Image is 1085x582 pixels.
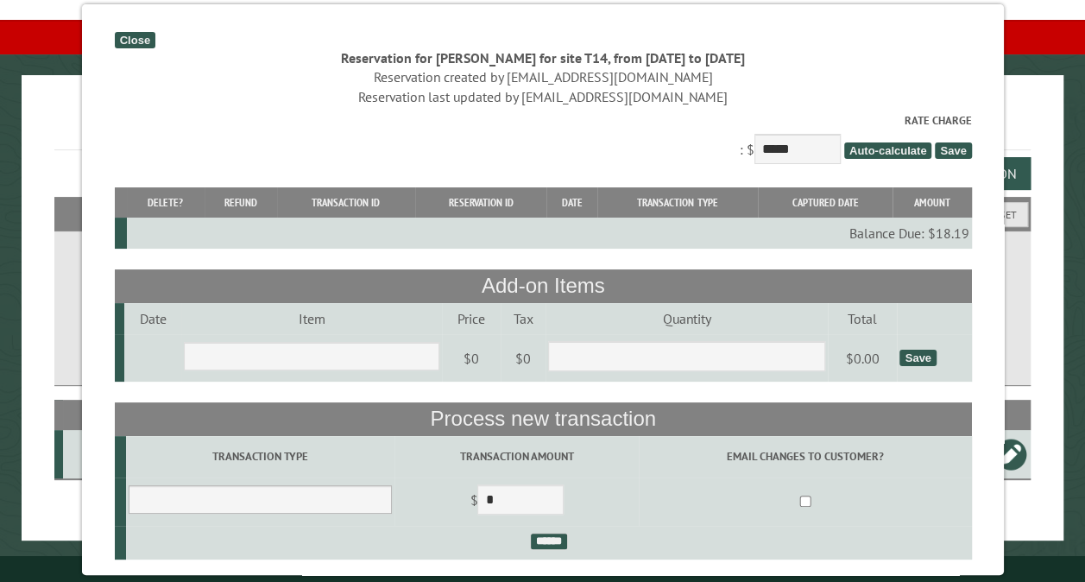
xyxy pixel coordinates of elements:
th: Process new transaction [114,402,971,435]
td: $0.00 [827,334,896,383]
td: Tax [500,303,545,334]
th: Date [546,187,596,218]
td: Date [123,303,180,334]
th: Delete? [126,187,204,218]
th: Amount [892,187,971,218]
td: $ [394,478,639,526]
div: : $ [114,112,971,168]
span: Save [935,142,971,159]
div: T14 [70,446,135,463]
th: Add-on Items [114,269,971,302]
span: Auto-calculate [843,142,931,159]
label: Rate Charge [114,112,971,129]
td: Total [827,303,896,334]
td: Price [441,303,500,334]
h2: Filters [54,197,1031,230]
div: Save [899,350,936,366]
th: Transaction ID [276,187,414,218]
td: Quantity [545,303,827,334]
th: Refund [204,187,276,218]
th: Reservation ID [414,187,546,218]
td: Item [181,303,442,334]
div: Reservation last updated by [EMAIL_ADDRESS][DOMAIN_NAME] [114,87,971,106]
div: Close [114,32,155,48]
th: Site [63,400,137,430]
label: Transaction Type [128,448,391,465]
h1: Reservations [54,103,1031,150]
th: Captured Date [757,187,892,218]
td: Balance Due: $18.19 [126,218,971,249]
label: Transaction Amount [397,448,636,465]
th: Transaction Type [596,187,757,218]
div: Reservation created by [EMAIL_ADDRESS][DOMAIN_NAME] [114,67,971,86]
td: $0 [500,334,545,383]
td: $0 [441,334,500,383]
label: Email changes to customer? [641,448,968,465]
div: Reservation for [PERSON_NAME] for site T14, from [DATE] to [DATE] [114,48,971,67]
